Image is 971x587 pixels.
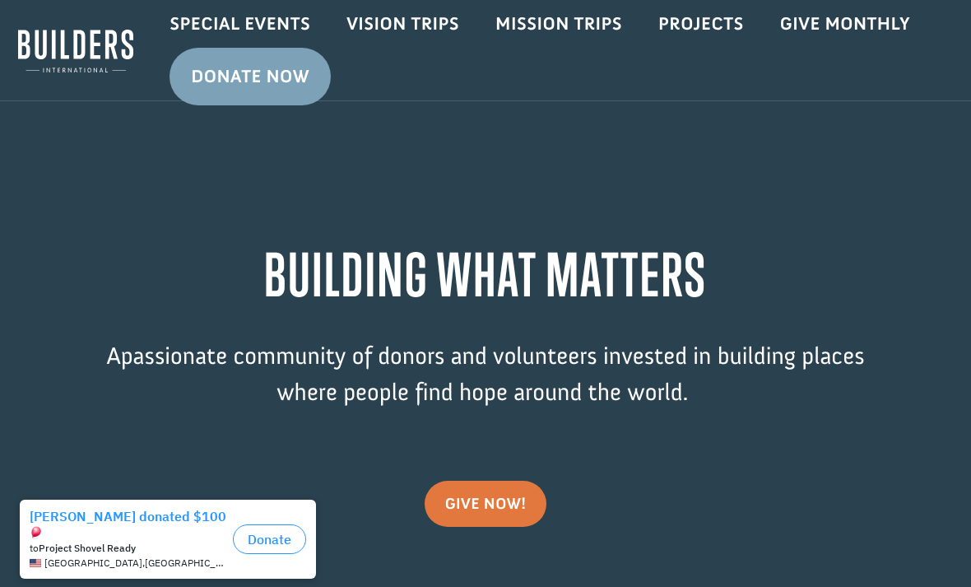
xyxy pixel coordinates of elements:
button: Donate [233,33,306,63]
img: Builders International [18,26,133,77]
h1: BUILDING WHAT MATTERS [97,240,874,317]
a: give now! [425,481,547,527]
a: Donate Now [170,48,331,105]
img: US.png [30,66,41,77]
p: passionate community of donors and volunteers invested in building places where people find hope ... [97,338,874,435]
strong: Project Shovel Ready [39,50,136,63]
span: [GEOGRAPHIC_DATA] , [GEOGRAPHIC_DATA] [44,66,226,77]
div: [PERSON_NAME] donated $100 [30,16,226,49]
span: A [106,341,120,370]
div: to [30,51,226,63]
img: emoji balloon [30,35,43,48]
